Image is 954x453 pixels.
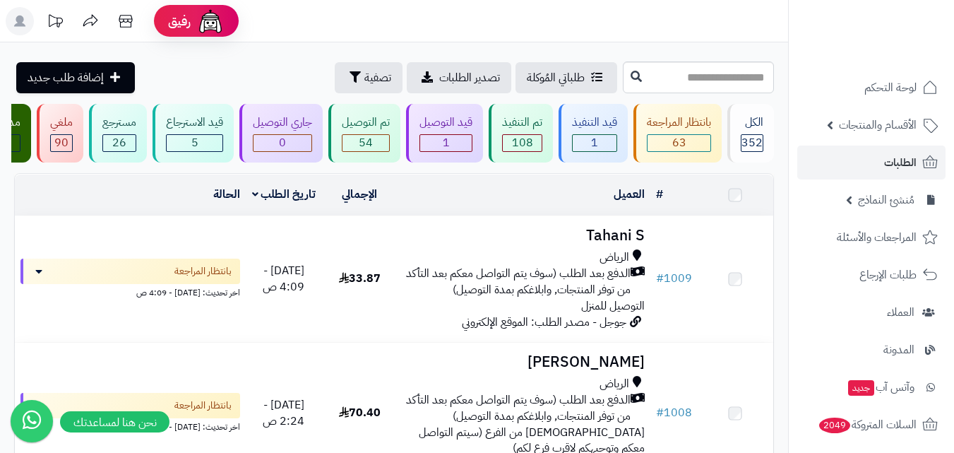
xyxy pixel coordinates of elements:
span: 70.40 [339,404,381,421]
span: 33.87 [339,270,381,287]
span: [DATE] - 4:09 ص [263,262,304,295]
div: قيد التوصيل [419,114,472,131]
span: 0 [279,134,286,151]
div: 108 [503,135,542,151]
div: 90 [51,135,72,151]
a: لوحة التحكم [797,71,946,105]
span: الرياض [600,376,629,392]
a: ملغي 90 [34,104,86,163]
div: الكل [741,114,763,131]
a: العملاء [797,295,946,329]
img: ai-face.png [196,7,225,35]
button: تصفية [335,62,403,93]
div: 54 [342,135,389,151]
div: تم التنفيذ [502,114,542,131]
a: الإجمالي [342,186,377,203]
span: المراجعات والأسئلة [837,228,917,247]
span: 108 [512,134,533,151]
a: طلباتي المُوكلة [515,62,617,93]
span: طلباتي المُوكلة [527,69,585,86]
span: # [656,404,664,421]
span: 54 [359,134,373,151]
span: العملاء [887,302,914,322]
a: إضافة طلب جديد [16,62,135,93]
div: بانتظار المراجعة [647,114,711,131]
div: قيد الاسترجاع [166,114,223,131]
span: جوجل - مصدر الطلب: الموقع الإلكتروني [462,314,626,331]
a: وآتس آبجديد [797,370,946,404]
span: 90 [54,134,68,151]
span: التوصيل للمنزل [581,298,645,314]
span: تصدير الطلبات [439,69,500,86]
a: تحديثات المنصة [37,7,73,39]
a: قيد التوصيل 1 [403,104,486,163]
span: الطلبات [884,153,917,172]
a: بانتظار المراجعة 63 [631,104,725,163]
div: 26 [103,135,136,151]
div: 5 [167,135,222,151]
div: قيد التنفيذ [572,114,617,131]
span: وآتس آب [847,377,914,397]
div: تم التوصيل [342,114,390,131]
a: المراجعات والأسئلة [797,220,946,254]
a: تم التوصيل 54 [326,104,403,163]
span: بانتظار المراجعة [174,399,232,413]
span: 1 [591,134,598,151]
span: 2049 [819,418,850,433]
span: جديد [848,380,874,396]
span: طلبات الإرجاع [859,265,917,285]
a: تاريخ الطلب [252,186,316,203]
a: قيد التنفيذ 1 [556,104,631,163]
a: قيد الاسترجاع 5 [150,104,237,163]
span: بانتظار المراجعة [174,264,232,278]
div: ملغي [50,114,73,131]
h3: Tahani S [403,228,645,244]
span: إضافة طلب جديد [28,69,104,86]
span: الدفع بعد الطلب (سوف يتم التواصل معكم بعد التأكد من توفر المنتجات, وابلاغكم بمدة التوصيل) [403,266,631,298]
a: جاري التوصيل 0 [237,104,326,163]
span: الأقسام والمنتجات [839,115,917,135]
a: مسترجع 26 [86,104,150,163]
span: 352 [741,134,763,151]
div: 1 [420,135,472,151]
a: تصدير الطلبات [407,62,511,93]
a: # [656,186,663,203]
a: العميل [614,186,645,203]
div: 1 [573,135,616,151]
span: # [656,270,664,287]
h3: [PERSON_NAME] [403,354,645,370]
span: الرياض [600,249,629,266]
span: لوحة التحكم [864,78,917,98]
a: الحالة [213,186,240,203]
span: السلات المتروكة [818,415,917,435]
span: تصفية [364,69,391,86]
span: 63 [672,134,686,151]
a: #1009 [656,270,692,287]
a: السلات المتروكة2049 [797,408,946,442]
a: تم التنفيذ 108 [486,104,556,163]
div: جاري التوصيل [253,114,312,131]
span: 1 [443,134,450,151]
div: 0 [254,135,311,151]
a: الطلبات [797,146,946,180]
span: 5 [191,134,198,151]
span: الدفع بعد الطلب (سوف يتم التواصل معكم بعد التأكد من توفر المنتجات, وابلاغكم بمدة التوصيل) [403,392,631,425]
span: مُنشئ النماذج [858,190,914,210]
span: [DATE] - 2:24 ص [263,396,304,430]
span: 26 [112,134,126,151]
div: مسترجع [102,114,136,131]
div: اخر تحديث: [DATE] - 4:09 ص [20,284,240,299]
a: المدونة [797,333,946,367]
a: #1008 [656,404,692,421]
div: 63 [648,135,710,151]
span: رفيق [168,13,191,30]
span: المدونة [883,340,914,360]
a: طلبات الإرجاع [797,258,946,292]
a: الكل352 [725,104,777,163]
